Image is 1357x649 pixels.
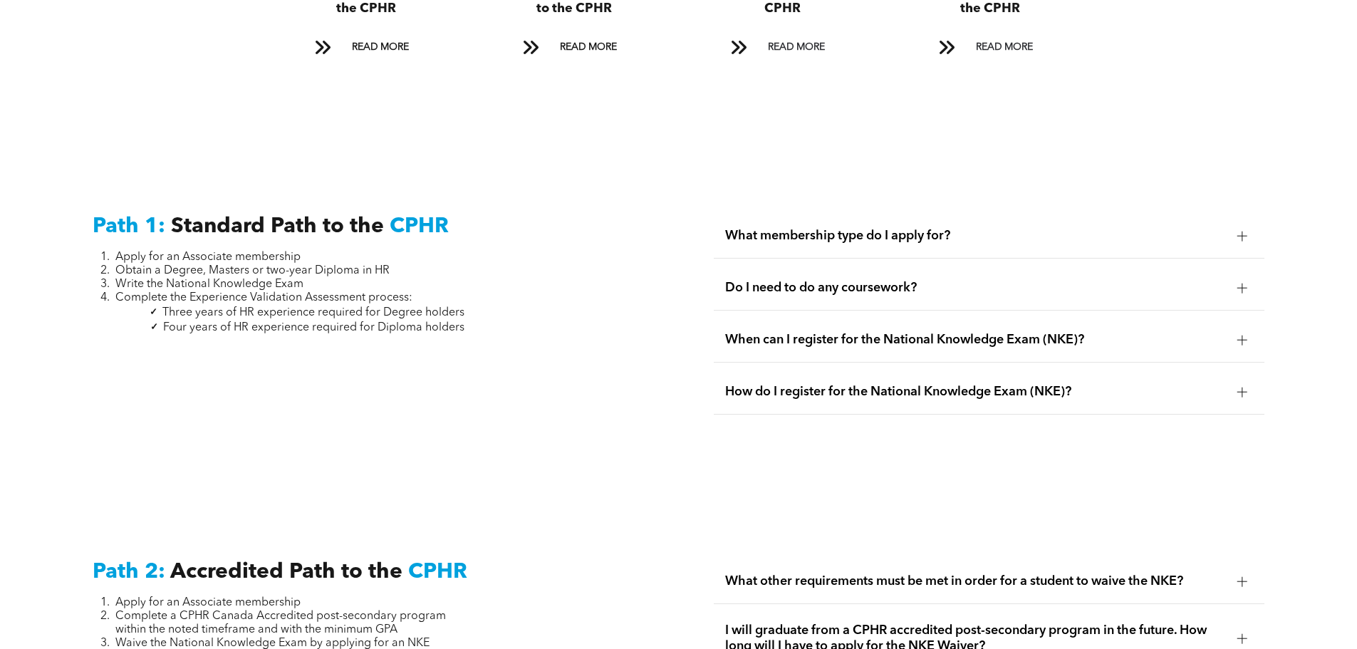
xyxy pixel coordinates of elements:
span: Complete the Experience Validation Assessment process: [115,292,412,303]
span: CPHR [390,216,449,237]
span: What membership type do I apply for? [725,228,1226,244]
a: READ MORE [721,34,843,61]
span: READ MORE [971,34,1038,61]
span: How do I register for the National Knowledge Exam (NKE)? [725,384,1226,400]
span: Accredited Path to the [170,561,402,583]
span: READ MORE [347,34,414,61]
span: Three years of HR experience required for Degree holders [162,307,464,318]
span: Apply for an Associate membership [115,251,301,263]
span: Standard Path to the [171,216,384,237]
span: READ MORE [555,34,622,61]
span: Complete a CPHR Canada Accredited post-secondary program within the noted timeframe and with the ... [115,611,446,635]
span: Do I need to do any coursework? [725,280,1226,296]
span: Path 2: [93,561,165,583]
span: What other requirements must be met in order for a student to waive the NKE? [725,573,1226,589]
a: READ MORE [929,34,1051,61]
span: Write the National Knowledge Exam [115,279,303,290]
span: Path 1: [93,216,165,237]
span: READ MORE [763,34,830,61]
span: Apply for an Associate membership [115,597,301,608]
a: READ MORE [305,34,427,61]
span: Obtain a Degree, Masters or two-year Diploma in HR [115,265,390,276]
span: CPHR [408,561,467,583]
span: When can I register for the National Knowledge Exam (NKE)? [725,332,1226,348]
a: READ MORE [513,34,635,61]
span: Four years of HR experience required for Diploma holders [163,322,464,333]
